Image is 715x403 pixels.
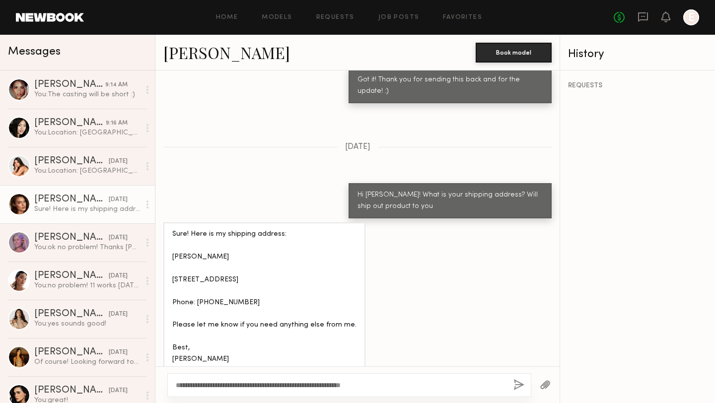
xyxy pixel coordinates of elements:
[216,14,238,21] a: Home
[443,14,482,21] a: Favorites
[357,190,543,212] div: Hi [PERSON_NAME]! What is your shipping address? Will ship out product to you
[34,156,109,166] div: [PERSON_NAME]
[109,271,128,281] div: [DATE]
[109,386,128,396] div: [DATE]
[34,204,140,214] div: Sure! Here is my shipping address: [PERSON_NAME] [STREET_ADDRESS] Phone: [PHONE_NUMBER] Please le...
[568,82,707,89] div: REQUESTS
[34,243,140,252] div: You: ok no problem! Thanks [PERSON_NAME]
[34,128,140,137] div: You: Location: [GEOGRAPHIC_DATA]. Address: [STREET_ADDRESS] This is my phone number: [PHONE_NUMBE...
[109,348,128,357] div: [DATE]
[109,310,128,319] div: [DATE]
[34,80,105,90] div: [PERSON_NAME]
[163,42,290,63] a: [PERSON_NAME]
[109,233,128,243] div: [DATE]
[106,119,128,128] div: 9:16 AM
[378,14,420,21] a: Job Posts
[476,48,552,56] a: Book model
[345,143,370,151] span: [DATE]
[34,309,109,319] div: [PERSON_NAME]
[568,49,707,60] div: History
[34,118,106,128] div: [PERSON_NAME]
[34,357,140,367] div: Of course! Looking forward to working with you all!
[316,14,355,21] a: Requests
[34,386,109,396] div: [PERSON_NAME]
[8,46,61,58] span: Messages
[34,271,109,281] div: [PERSON_NAME]
[105,80,128,90] div: 9:14 AM
[34,347,109,357] div: [PERSON_NAME]
[172,229,357,365] div: Sure! Here is my shipping address: [PERSON_NAME] [STREET_ADDRESS] Phone: [PHONE_NUMBER] Please le...
[34,90,140,99] div: You: The casting will be short :)
[683,9,699,25] a: E
[34,195,109,204] div: [PERSON_NAME]
[34,281,140,290] div: You: no problem! 11 works [DATE] for the casting :)
[109,157,128,166] div: [DATE]
[34,233,109,243] div: [PERSON_NAME]
[34,319,140,329] div: You: yes sounds good!
[34,166,140,176] div: You: Location: [GEOGRAPHIC_DATA]. Address: [STREET_ADDRESS] This is my phone number: [PHONE_NUMBE...
[357,74,543,97] div: Got it! Thank you for sending this back and for the update! :)
[262,14,292,21] a: Models
[109,195,128,204] div: [DATE]
[476,43,552,63] button: Book model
